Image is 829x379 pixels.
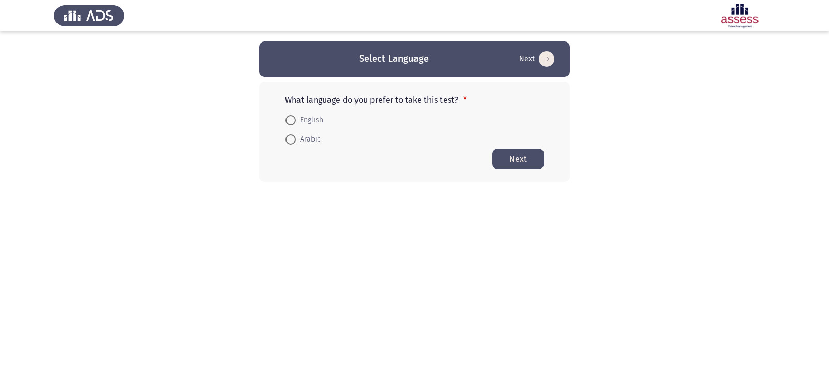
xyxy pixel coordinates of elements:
[54,1,124,30] img: Assess Talent Management logo
[359,52,429,65] h3: Select Language
[705,1,775,30] img: Assessment logo of Misr Insurance Situational Judgment Assessment (Managerial-V2)
[296,114,323,127] span: English
[296,133,321,146] span: Arabic
[285,95,544,105] p: What language do you prefer to take this test?
[492,149,544,169] button: Start assessment
[516,51,558,67] button: Start assessment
